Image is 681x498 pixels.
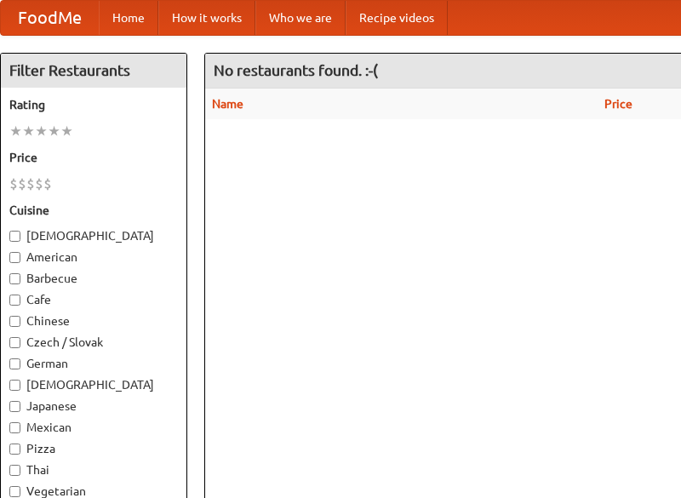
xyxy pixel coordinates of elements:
h5: Cuisine [9,202,178,219]
input: Japanese [9,401,20,412]
label: Barbecue [9,270,178,287]
input: Cafe [9,295,20,306]
li: $ [9,175,18,193]
h4: Filter Restaurants [1,54,186,88]
label: German [9,355,178,372]
a: Recipe videos [346,1,448,35]
a: Who we are [255,1,346,35]
input: Pizza [9,444,20,455]
ng-pluralize: No restaurants found. :-( [214,62,378,78]
li: $ [26,175,35,193]
input: Mexican [9,422,20,433]
li: ★ [22,122,35,140]
a: Home [99,1,158,35]
li: $ [43,175,52,193]
input: German [9,358,20,369]
a: How it works [158,1,255,35]
a: Price [604,97,632,111]
li: ★ [35,122,48,140]
label: Mexican [9,419,178,436]
input: American [9,252,20,263]
label: [DEMOGRAPHIC_DATA] [9,376,178,393]
label: Cafe [9,291,178,308]
label: Czech / Slovak [9,334,178,351]
label: Chinese [9,312,178,329]
li: ★ [60,122,73,140]
input: Chinese [9,316,20,327]
li: $ [18,175,26,193]
h5: Price [9,149,178,166]
input: [DEMOGRAPHIC_DATA] [9,231,20,242]
li: $ [35,175,43,193]
label: Japanese [9,398,178,415]
input: Czech / Slovak [9,337,20,348]
label: Pizza [9,440,178,457]
label: American [9,249,178,266]
li: ★ [9,122,22,140]
a: Name [212,97,243,111]
input: Vegetarian [9,486,20,497]
h5: Rating [9,96,178,113]
input: [DEMOGRAPHIC_DATA] [9,380,20,391]
label: Thai [9,461,178,478]
a: FoodMe [1,1,99,35]
label: [DEMOGRAPHIC_DATA] [9,227,178,244]
li: ★ [48,122,60,140]
input: Thai [9,465,20,476]
input: Barbecue [9,273,20,284]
